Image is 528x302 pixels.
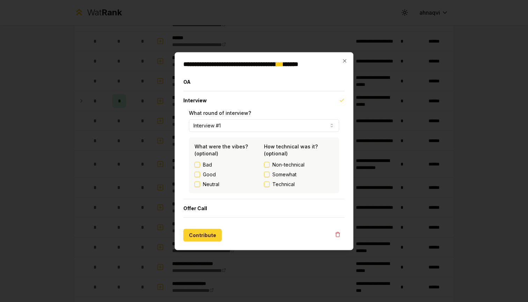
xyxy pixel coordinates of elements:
label: What were the vibes? (optional) [195,143,248,156]
span: Technical [272,181,295,187]
button: Technical [264,181,270,187]
label: How technical was it? (optional) [264,143,318,156]
button: Contribute [183,229,222,241]
button: Somewhat [264,171,270,177]
button: Non-technical [264,162,270,167]
div: Interview [183,109,345,199]
span: Non-technical [272,161,305,168]
button: OA [183,73,345,91]
label: What round of interview? [189,110,251,116]
label: Bad [203,161,212,168]
button: Offer Call [183,199,345,217]
button: Interview [183,91,345,109]
label: Good [203,171,216,178]
label: Neutral [203,181,219,187]
span: Somewhat [272,171,296,178]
